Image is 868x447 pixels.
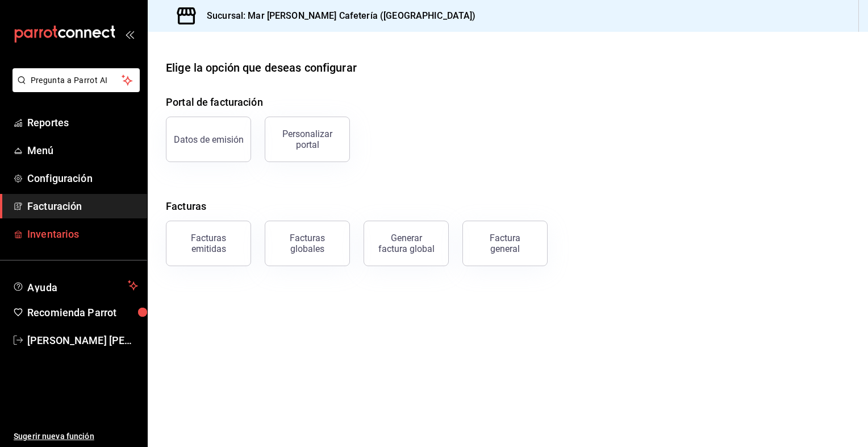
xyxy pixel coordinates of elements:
[166,221,251,266] button: Facturas emitidas
[265,221,350,266] button: Facturas globales
[378,233,435,254] div: Generar factura global
[8,82,140,94] a: Pregunta a Parrot AI
[31,74,122,86] span: Pregunta a Parrot AI
[27,198,138,214] span: Facturación
[166,198,850,214] h4: Facturas
[272,233,343,254] div: Facturas globales
[265,117,350,162] button: Personalizar portal
[166,59,357,76] div: Elige la opción que deseas configurar
[14,431,138,442] span: Sugerir nueva función
[477,233,533,254] div: Factura general
[27,279,123,292] span: Ayuda
[173,233,244,254] div: Facturas emitidas
[27,226,138,242] span: Inventarios
[198,9,476,23] h3: Sucursal: Mar [PERSON_NAME] Cafetería ([GEOGRAPHIC_DATA])
[166,117,251,162] button: Datos de emisión
[27,171,138,186] span: Configuración
[27,143,138,158] span: Menú
[27,305,138,320] span: Recomienda Parrot
[12,68,140,92] button: Pregunta a Parrot AI
[27,333,138,348] span: [PERSON_NAME] [PERSON_NAME] [PERSON_NAME]
[364,221,449,266] button: Generar factura global
[462,221,548,266] button: Factura general
[125,30,134,39] button: open_drawer_menu
[272,129,343,150] div: Personalizar portal
[27,115,138,130] span: Reportes
[166,94,850,110] h4: Portal de facturación
[174,134,244,145] div: Datos de emisión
